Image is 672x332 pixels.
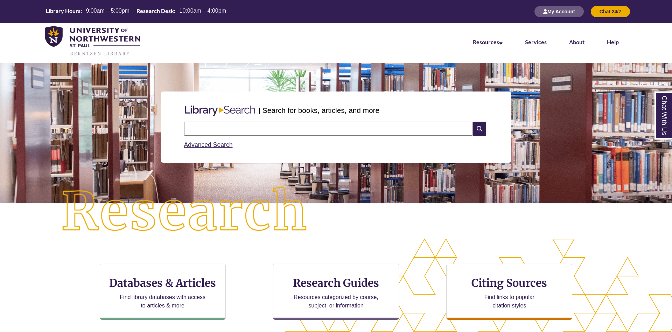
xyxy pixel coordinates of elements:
img: UNWSP Library Logo [45,26,140,56]
img: Research [34,160,336,265]
i: Search [473,122,486,136]
button: My Account [534,6,584,17]
a: About [569,39,584,45]
th: Research Desk: [134,7,176,15]
th: Library Hours: [43,7,83,15]
a: Advanced Search [184,141,233,148]
p: Find links to popular citation styles [475,293,544,310]
p: | Search for books, articles, and more [259,105,379,116]
img: Libary Search [181,103,259,119]
a: Citing Sources Find links to popular citation styles [446,264,572,320]
a: Research Guides Resources categorized by course, subject, or information [273,264,399,320]
p: Find library databases with access to articles & more [117,293,208,310]
a: Help [607,39,619,45]
span: 10:00am – 4:00pm [180,8,226,14]
h3: Citing Sources [467,276,552,290]
a: Chat 24/7 [591,8,630,14]
button: Chat 24/7 [591,6,630,17]
h3: Research Guides [279,276,393,290]
h3: Databases & Articles [106,276,220,290]
a: My Account [534,8,584,14]
a: Resources [473,39,503,45]
p: Resources categorized by course, subject, or information [290,293,382,310]
a: Services [525,39,547,45]
a: Hours Today [43,7,229,16]
span: 9:00am – 5:00pm [86,8,129,14]
a: Databases & Articles Find library databases with access to articles & more [100,264,226,320]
